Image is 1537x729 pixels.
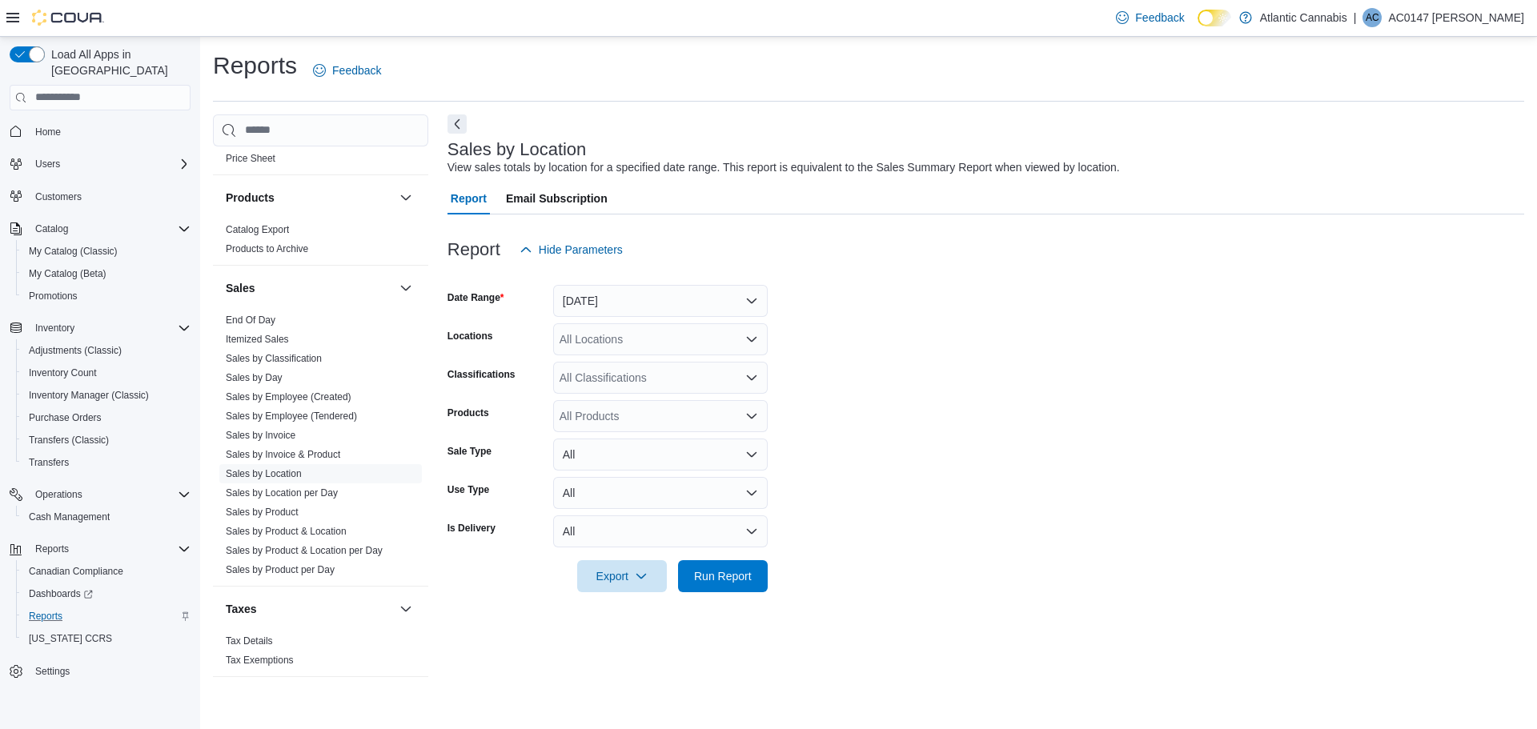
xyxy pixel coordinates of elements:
[16,605,197,627] button: Reports
[3,483,197,506] button: Operations
[226,153,275,164] a: Price Sheet
[451,182,487,214] span: Report
[16,384,197,407] button: Inventory Manager (Classic)
[29,411,102,424] span: Purchase Orders
[22,431,191,450] span: Transfers (Classic)
[226,152,275,165] span: Price Sheet
[35,190,82,203] span: Customers
[447,330,493,342] label: Locations
[745,410,758,423] button: Open list of options
[226,601,257,617] h3: Taxes
[29,610,62,623] span: Reports
[226,635,273,647] a: Tax Details
[213,310,428,586] div: Sales
[22,607,69,626] a: Reports
[226,243,308,254] a: Products to Archive
[226,430,295,441] a: Sales by Invoice
[1198,26,1198,27] span: Dark Mode
[35,222,68,235] span: Catalog
[213,50,297,82] h1: Reports
[22,507,191,527] span: Cash Management
[226,429,295,442] span: Sales by Invoice
[29,344,122,357] span: Adjustments (Classic)
[3,538,197,560] button: Reports
[226,190,275,206] h3: Products
[226,314,275,326] a: End Of Day
[447,483,489,496] label: Use Type
[16,262,197,285] button: My Catalog (Beta)
[29,539,75,559] button: Reports
[22,242,191,261] span: My Catalog (Classic)
[447,445,492,458] label: Sale Type
[22,341,128,360] a: Adjustments (Classic)
[678,560,768,592] button: Run Report
[226,391,351,403] a: Sales by Employee (Created)
[32,10,104,26] img: Cova
[553,477,768,509] button: All
[29,290,78,302] span: Promotions
[226,190,393,206] button: Products
[226,544,383,557] span: Sales by Product & Location per Day
[16,583,197,605] a: Dashboards
[29,187,88,206] a: Customers
[29,539,191,559] span: Reports
[226,487,338,499] a: Sales by Location per Day
[29,154,66,174] button: Users
[745,371,758,384] button: Open list of options
[226,655,294,666] a: Tax Exemptions
[22,629,191,648] span: Washington CCRS
[226,654,294,667] span: Tax Exemptions
[396,188,415,207] button: Products
[22,584,99,603] a: Dashboards
[16,560,197,583] button: Canadian Compliance
[29,661,191,681] span: Settings
[1135,10,1184,26] span: Feedback
[396,599,415,619] button: Taxes
[332,62,381,78] span: Feedback
[587,560,657,592] span: Export
[22,584,191,603] span: Dashboards
[1110,2,1190,34] a: Feedback
[29,565,123,578] span: Canadian Compliance
[22,629,118,648] a: [US_STATE] CCRS
[447,407,489,419] label: Products
[226,334,289,345] a: Itemized Sales
[29,587,93,600] span: Dashboards
[22,363,103,383] a: Inventory Count
[1198,10,1231,26] input: Dark Mode
[35,665,70,678] span: Settings
[29,632,112,645] span: [US_STATE] CCRS
[213,149,428,174] div: Pricing
[29,267,106,280] span: My Catalog (Beta)
[29,122,191,142] span: Home
[22,431,115,450] a: Transfers (Classic)
[226,564,335,575] a: Sales by Product per Day
[1362,8,1382,27] div: AC0147 Cantwell Holly
[22,562,130,581] a: Canadian Compliance
[35,543,69,555] span: Reports
[22,264,113,283] a: My Catalog (Beta)
[29,186,191,206] span: Customers
[35,488,82,501] span: Operations
[22,408,191,427] span: Purchase Orders
[553,515,768,547] button: All
[226,601,393,617] button: Taxes
[226,526,347,537] a: Sales by Product & Location
[29,485,89,504] button: Operations
[16,362,197,384] button: Inventory Count
[226,314,275,326] span: End Of Day
[16,429,197,451] button: Transfers (Classic)
[506,182,608,214] span: Email Subscription
[577,560,667,592] button: Export
[226,449,340,460] a: Sales by Invoice & Product
[22,408,108,427] a: Purchase Orders
[226,372,283,383] a: Sales by Day
[16,339,197,362] button: Adjustments (Classic)
[553,285,768,317] button: [DATE]
[226,280,255,296] h3: Sales
[3,218,197,240] button: Catalog
[1388,8,1524,27] p: AC0147 [PERSON_NAME]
